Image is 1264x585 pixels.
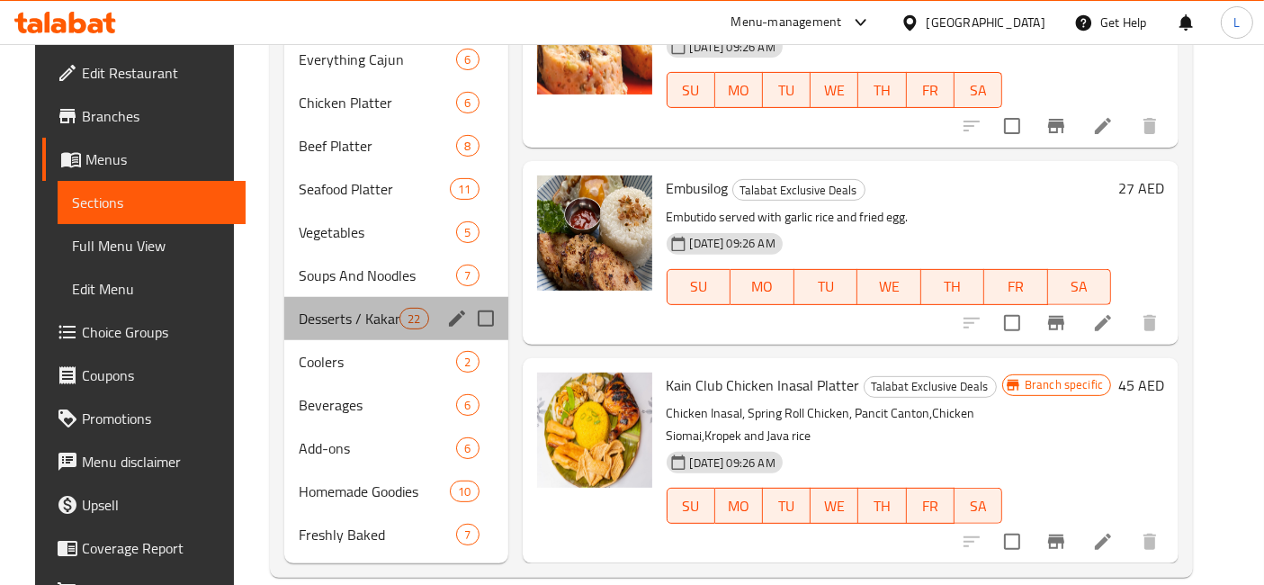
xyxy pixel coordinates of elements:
[457,354,478,371] span: 2
[802,274,851,300] span: TU
[865,376,996,397] span: Talabat Exclusive Deals
[42,354,247,397] a: Coupons
[962,493,995,519] span: SA
[984,269,1048,305] button: FR
[456,92,479,113] div: items
[962,77,995,103] span: SA
[683,235,783,252] span: [DATE] 09:26 AM
[399,308,428,329] div: items
[456,437,479,459] div: items
[299,49,456,70] span: Everything Cajun
[722,493,756,519] span: MO
[1118,175,1164,201] h6: 27 AED
[42,397,247,440] a: Promotions
[82,451,232,472] span: Menu disclaimer
[715,72,763,108] button: MO
[1017,376,1110,393] span: Branch specific
[921,269,985,305] button: TH
[82,364,232,386] span: Coupons
[299,394,456,416] div: Beverages
[42,138,247,181] a: Menus
[858,72,906,108] button: TH
[722,77,756,103] span: MO
[865,77,899,103] span: TH
[82,408,232,429] span: Promotions
[284,513,508,556] div: Freshly Baked7
[299,221,456,243] span: Vegetables
[284,383,508,427] div: Beverages6
[993,523,1031,561] span: Select to update
[955,72,1002,108] button: SA
[400,310,427,328] span: 22
[537,175,652,291] img: Embusilog
[299,265,456,286] span: Soups And Noodles
[457,397,478,414] span: 6
[715,488,763,524] button: MO
[1233,13,1240,32] span: L
[675,274,723,300] span: SU
[42,51,247,94] a: Edit Restaurant
[42,94,247,138] a: Branches
[42,310,247,354] a: Choice Groups
[457,440,478,457] span: 6
[82,105,232,127] span: Branches
[284,340,508,383] div: Coolers2
[1048,269,1112,305] button: SA
[456,49,479,70] div: items
[284,297,508,340] div: Desserts / Kakanin22edit
[763,488,811,524] button: TU
[667,488,715,524] button: SU
[299,178,450,200] span: Seafood Platter
[1128,520,1171,563] button: delete
[457,138,478,155] span: 8
[731,12,842,33] div: Menu-management
[72,235,232,256] span: Full Menu View
[537,373,652,488] img: Kain Club Chicken Inasal Platter
[811,488,858,524] button: WE
[667,269,731,305] button: SU
[667,175,729,202] span: Embusilog
[770,493,803,519] span: TU
[667,372,860,399] span: Kain Club Chicken Inasal Platter
[451,181,478,198] span: 11
[818,493,851,519] span: WE
[284,124,508,167] div: Beef Platter8
[456,524,479,545] div: items
[1035,301,1078,345] button: Branch-specific-item
[955,488,1002,524] button: SA
[85,148,232,170] span: Menus
[444,305,471,332] button: edit
[907,488,955,524] button: FR
[42,483,247,526] a: Upsell
[1055,274,1105,300] span: SA
[299,481,450,502] span: Homemade Goodies
[1035,520,1078,563] button: Branch-specific-item
[58,224,247,267] a: Full Menu View
[457,51,478,68] span: 6
[865,493,899,519] span: TH
[865,274,914,300] span: WE
[299,92,456,113] span: Chicken Platter
[284,167,508,211] div: Seafood Platter11
[72,192,232,213] span: Sections
[450,178,479,200] div: items
[993,304,1031,342] span: Select to update
[667,72,715,108] button: SU
[456,351,479,373] div: items
[683,39,783,56] span: [DATE] 09:26 AM
[284,254,508,297] div: Soups And Noodles7
[450,481,479,502] div: items
[284,427,508,470] div: Add-ons6
[284,470,508,513] div: Homemade Goodies10
[794,269,858,305] button: TU
[42,440,247,483] a: Menu disclaimer
[1128,301,1171,345] button: delete
[858,488,906,524] button: TH
[457,224,478,241] span: 5
[457,526,478,544] span: 7
[993,107,1031,145] span: Select to update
